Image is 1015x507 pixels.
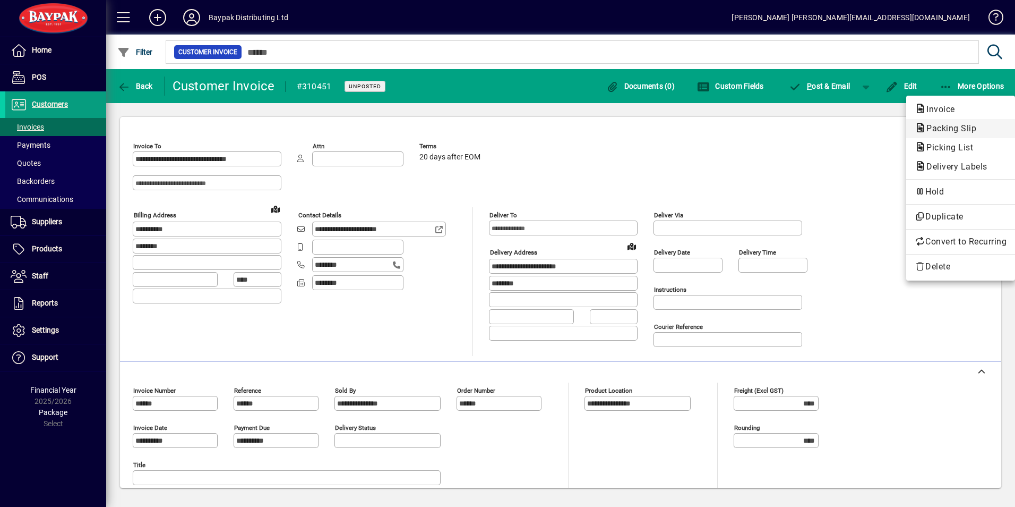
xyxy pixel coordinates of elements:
span: Delete [915,260,1007,273]
span: Invoice [915,104,960,114]
span: Convert to Recurring [915,235,1007,248]
span: Duplicate [915,210,1007,223]
span: Picking List [915,142,978,153]
span: Packing Slip [915,123,982,133]
span: Delivery Labels [915,162,993,172]
span: Hold [915,185,1007,198]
